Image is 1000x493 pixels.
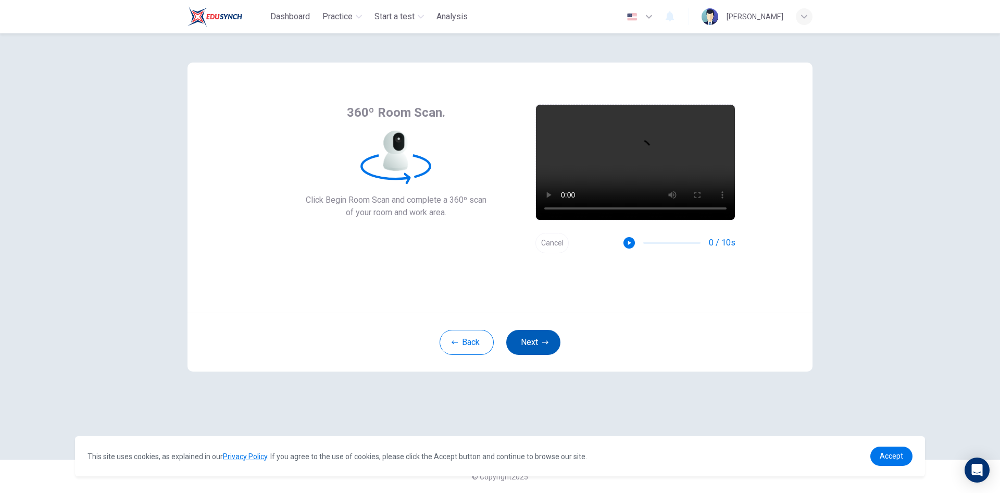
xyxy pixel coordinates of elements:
span: of your room and work area. [306,206,486,219]
span: Click Begin Room Scan and complete a 360º scan [306,194,486,206]
span: Start a test [374,10,415,23]
span: Accept [880,452,903,460]
a: Train Test logo [187,6,266,27]
button: Analysis [432,7,472,26]
img: en [626,13,639,21]
div: Open Intercom Messenger [965,458,990,483]
button: Back [440,330,494,355]
button: Cancel [535,233,569,253]
button: Practice [318,7,366,26]
span: Analysis [436,10,468,23]
span: © Copyright 2025 [472,473,528,481]
button: Dashboard [266,7,314,26]
span: 360º Room Scan. [347,104,445,121]
button: Next [506,330,560,355]
a: dismiss cookie message [870,447,913,466]
img: Train Test logo [187,6,242,27]
div: cookieconsent [75,436,925,476]
div: [PERSON_NAME] [727,10,783,23]
span: This site uses cookies, as explained in our . If you agree to the use of cookies, please click th... [87,452,587,461]
button: Start a test [370,7,428,26]
a: Privacy Policy [223,452,267,461]
span: Dashboard [270,10,310,23]
span: 0 / 10s [709,237,735,249]
img: Profile picture [702,8,718,25]
span: Practice [322,10,353,23]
